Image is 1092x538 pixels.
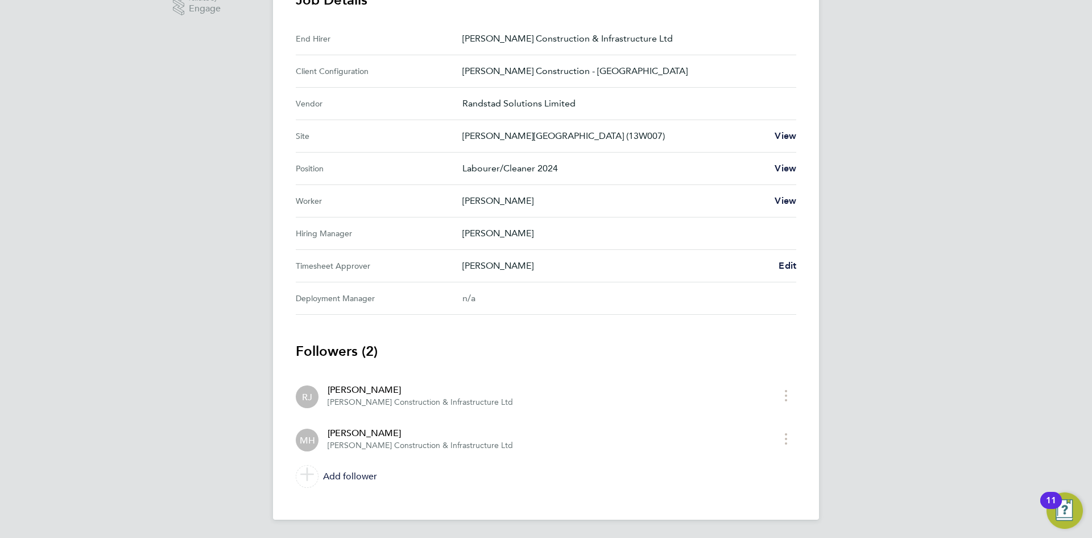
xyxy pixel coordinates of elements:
span: View [775,163,796,174]
div: Vendor [296,97,462,110]
div: Site [296,129,462,143]
p: [PERSON_NAME] [462,227,787,240]
p: Randstad Solutions Limited [462,97,787,110]
span: MH [300,434,315,446]
button: timesheet menu [776,387,796,404]
a: Edit [779,259,796,273]
div: Position [296,162,462,175]
p: [PERSON_NAME] [462,194,766,208]
div: Worker [296,194,462,208]
button: Open Resource Center, 11 new notifications [1046,492,1083,529]
span: Edit [779,260,796,271]
a: View [775,194,796,208]
div: [PERSON_NAME] [328,383,513,397]
div: Deployment Manager [296,291,462,305]
h3: Followers (2) [296,342,796,360]
div: 11 [1046,500,1056,515]
a: View [775,129,796,143]
span: RJ [302,391,312,403]
div: Hiring Manager [296,227,462,240]
p: [PERSON_NAME][GEOGRAPHIC_DATA] (13W007) [462,129,766,143]
span: [PERSON_NAME] Construction & Infrastructure Ltd [328,441,513,450]
a: Add follower [296,461,796,492]
span: [PERSON_NAME] Construction & Infrastructure Ltd [328,397,513,407]
div: End Hirer [296,32,462,46]
div: [PERSON_NAME] [328,426,513,440]
span: View [775,130,796,141]
p: Labourer/Cleaner 2024 [462,162,766,175]
p: [PERSON_NAME] Construction & Infrastructure Ltd [462,32,787,46]
div: Raymond Johnson [296,385,318,408]
p: [PERSON_NAME] Construction - [GEOGRAPHIC_DATA] [462,64,787,78]
div: Timesheet Approver [296,259,462,273]
a: View [775,162,796,175]
div: n/a [462,291,778,305]
button: timesheet menu [776,430,796,447]
span: Engage [189,4,221,14]
span: View [775,195,796,206]
p: [PERSON_NAME] [462,259,770,273]
div: Mark Harrison [296,429,318,451]
div: Client Configuration [296,64,462,78]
